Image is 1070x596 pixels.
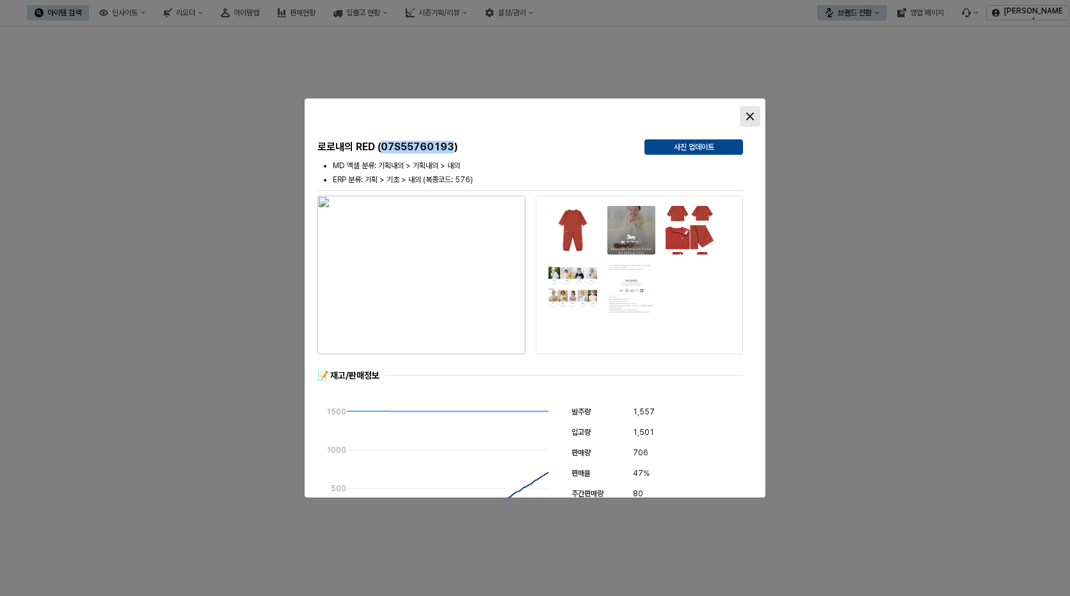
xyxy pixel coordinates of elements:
[571,448,591,457] span: 판매량
[571,407,591,416] span: 발주량
[317,141,634,153] h5: 로로내의 RED (07S55760193)
[571,489,603,498] span: 주간판매량
[633,405,655,418] span: 1,557
[317,370,379,382] div: 📝 재고/판매정보
[633,487,643,500] span: 80
[571,428,591,437] span: 입고량
[571,469,591,478] span: 판매율
[740,106,760,127] button: 닫다
[333,174,743,185] li: ERP 분류: 기획 > 기초 > 내의 (복종코드: 576)
[333,160,743,171] li: MD 엑셀 분류: 기획내의 > 기획내의 > 내의
[644,139,743,155] button: 사진 업데이트
[633,426,654,439] span: 1,501
[633,446,648,459] span: 706
[633,467,650,480] span: 47%
[674,142,714,152] p: 사진 업데이트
